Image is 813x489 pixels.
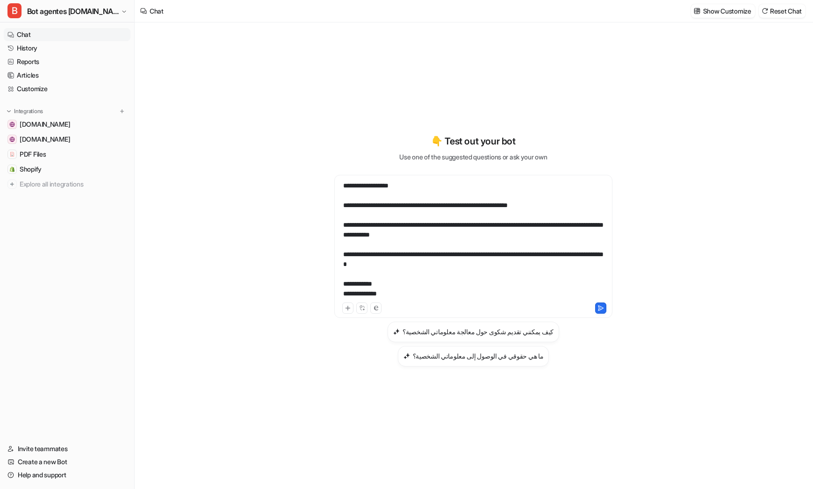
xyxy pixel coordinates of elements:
[20,120,70,129] span: [DOMAIN_NAME]
[9,122,15,127] img: handwashbasin.com
[20,135,70,144] span: [DOMAIN_NAME]
[694,7,700,14] img: customize
[14,108,43,115] p: Integrations
[4,148,130,161] a: PDF FilesPDF Files
[119,108,125,115] img: menu_add.svg
[4,42,130,55] a: History
[4,69,130,82] a: Articles
[4,442,130,455] a: Invite teammates
[691,4,755,18] button: Show Customize
[762,7,768,14] img: reset
[4,28,130,41] a: Chat
[20,150,46,159] span: PDF Files
[399,152,547,162] p: Use one of the suggested questions or ask your own
[403,327,554,337] h3: كيف يمكنني تقديم شكوى حول معالجة معلوماتي الشخصية؟
[431,134,515,148] p: 👇 Test out your bot
[9,166,15,172] img: Shopify
[4,82,130,95] a: Customize
[4,455,130,468] a: Create a new Bot
[7,180,17,189] img: explore all integrations
[413,351,544,361] h3: ما هي حقوقي في الوصول إلى معلوماتي الشخصية؟
[4,178,130,191] a: Explore all integrations
[7,3,22,18] span: B
[150,6,164,16] div: Chat
[4,133,130,146] a: www.lioninox.com[DOMAIN_NAME]
[398,346,549,367] button: ما هي حقوقي في الوصول إلى معلوماتي الشخصية؟ما هي حقوقي في الوصول إلى معلوماتي الشخصية؟
[9,137,15,142] img: www.lioninox.com
[4,107,46,116] button: Integrations
[759,4,806,18] button: Reset Chat
[4,55,130,68] a: Reports
[388,322,559,342] button: كيف يمكنني تقديم شكوى حول معالجة معلوماتي الشخصية؟كيف يمكنني تقديم شكوى حول معالجة معلوماتي الشخصية؟
[9,151,15,157] img: PDF Files
[4,468,130,482] a: Help and support
[703,6,751,16] p: Show Customize
[393,328,400,335] img: كيف يمكنني تقديم شكوى حول معالجة معلوماتي الشخصية؟
[20,165,42,174] span: Shopify
[4,163,130,176] a: ShopifyShopify
[6,108,12,115] img: expand menu
[4,118,130,131] a: handwashbasin.com[DOMAIN_NAME]
[20,177,127,192] span: Explore all integrations
[27,5,119,18] span: Bot agentes [DOMAIN_NAME]
[403,352,410,360] img: ما هي حقوقي في الوصول إلى معلوماتي الشخصية؟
